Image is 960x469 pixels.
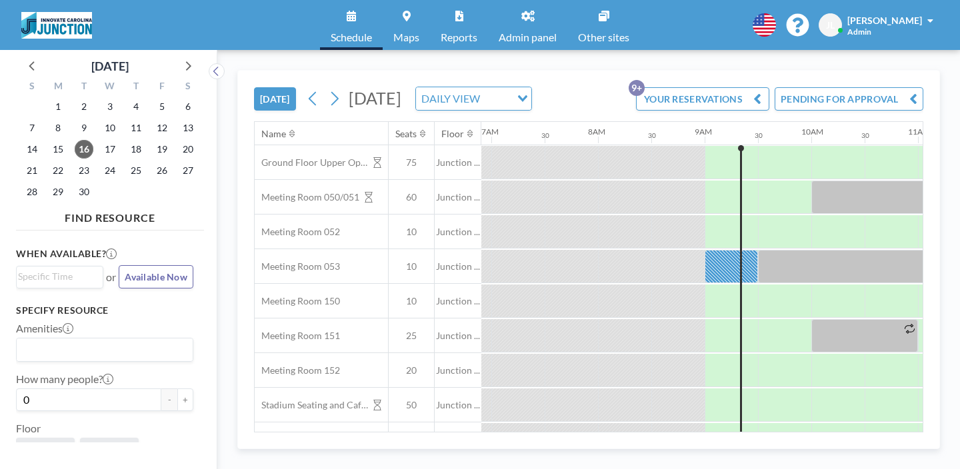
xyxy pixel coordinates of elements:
span: 75 [389,157,434,169]
span: Meeting Room 150 [255,295,340,307]
span: Maps [393,32,419,43]
button: PENDING FOR APPROVAL [775,87,923,111]
span: Schedule [331,32,372,43]
div: Floor [441,128,464,140]
div: S [19,79,45,96]
button: Available Now [119,265,193,288]
span: Meeting Room 151 [255,330,340,342]
div: Seats [395,128,417,140]
div: F [149,79,175,96]
span: Meeting Room 152 [255,364,340,376]
span: Tuesday, September 9, 2025 [75,119,93,137]
button: [DATE] [254,87,296,111]
span: Meeting Room 052 [255,226,340,238]
div: T [123,79,149,96]
div: 30 [648,131,656,140]
span: Tuesday, September 16, 2025 [75,140,93,159]
div: S [175,79,201,96]
span: Friday, September 5, 2025 [153,97,171,116]
label: Floor [16,422,41,435]
span: Friday, September 19, 2025 [153,140,171,159]
span: 10 [389,295,434,307]
span: Tuesday, September 2, 2025 [75,97,93,116]
div: Name [261,128,286,140]
span: Wednesday, September 24, 2025 [101,161,119,180]
span: Friday, September 12, 2025 [153,119,171,137]
span: or [106,270,116,284]
div: 7AM [481,127,499,137]
span: Meeting Room 053 [255,260,340,272]
label: Amenities [16,322,73,335]
span: Available Now [125,271,187,282]
span: JL [826,19,835,31]
h3: Specify resource [16,304,193,316]
label: How many people? [16,372,113,386]
span: Wednesday, September 3, 2025 [101,97,119,116]
span: Junction ... [435,157,481,169]
span: [PERSON_NAME] [847,15,922,26]
span: Monday, September 8, 2025 [49,119,67,137]
input: Search for option [18,269,95,284]
span: Junction ... [435,295,481,307]
div: 8AM [588,127,605,137]
span: Ground Floor Upper Open Area [255,157,368,169]
span: 25 [389,330,434,342]
div: Search for option [416,87,531,110]
div: 30 [861,131,869,140]
div: [DATE] [91,57,129,75]
span: Thursday, September 4, 2025 [127,97,145,116]
span: 50 [389,399,434,411]
span: Junction ... [435,330,481,342]
span: Thursday, September 25, 2025 [127,161,145,180]
span: 10 [389,260,434,272]
span: Wednesday, September 10, 2025 [101,119,119,137]
span: Sunday, September 28, 2025 [23,183,41,201]
div: W [97,79,123,96]
span: Saturday, September 13, 2025 [179,119,197,137]
span: Friday, September 26, 2025 [153,161,171,180]
img: organization-logo [21,12,92,39]
span: Saturday, September 20, 2025 [179,140,197,159]
button: - [161,388,177,411]
span: Thursday, September 11, 2025 [127,119,145,137]
span: Junction ... [435,364,481,376]
span: Junction ... [435,399,481,411]
div: M [45,79,71,96]
div: 30 [755,131,763,140]
span: Other sites [578,32,629,43]
div: Search for option [17,266,103,286]
span: Meeting Room 050/051 [255,191,359,203]
span: Wednesday, September 17, 2025 [101,140,119,159]
span: Junction ... [435,226,481,238]
span: 10 [389,226,434,238]
span: Stadium Seating and Cafe area [255,399,368,411]
input: Search for option [484,90,509,107]
span: 20 [389,364,434,376]
div: 11AM [908,127,930,137]
span: Admin panel [499,32,557,43]
span: Thursday, September 18, 2025 [127,140,145,159]
div: 9AM [695,127,712,137]
div: Search for option [17,338,193,361]
div: 10AM [801,127,823,137]
button: YOUR RESERVATIONS9+ [636,87,769,111]
span: Saturday, September 6, 2025 [179,97,197,116]
div: T [71,79,97,96]
p: 9+ [629,80,645,96]
span: Junction ... [435,191,481,203]
span: Monday, September 1, 2025 [49,97,67,116]
input: Search for option [18,341,185,358]
span: Tuesday, September 30, 2025 [75,183,93,201]
span: Sunday, September 21, 2025 [23,161,41,180]
span: Monday, September 29, 2025 [49,183,67,201]
span: Sunday, September 7, 2025 [23,119,41,137]
span: Reports [441,32,477,43]
span: Saturday, September 27, 2025 [179,161,197,180]
span: Junction ... [435,260,481,272]
span: Monday, September 15, 2025 [49,140,67,159]
span: 60 [389,191,434,203]
div: 30 [541,131,549,140]
span: Admin [847,27,871,37]
span: DAILY VIEW [419,90,483,107]
span: [DATE] [349,88,401,108]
